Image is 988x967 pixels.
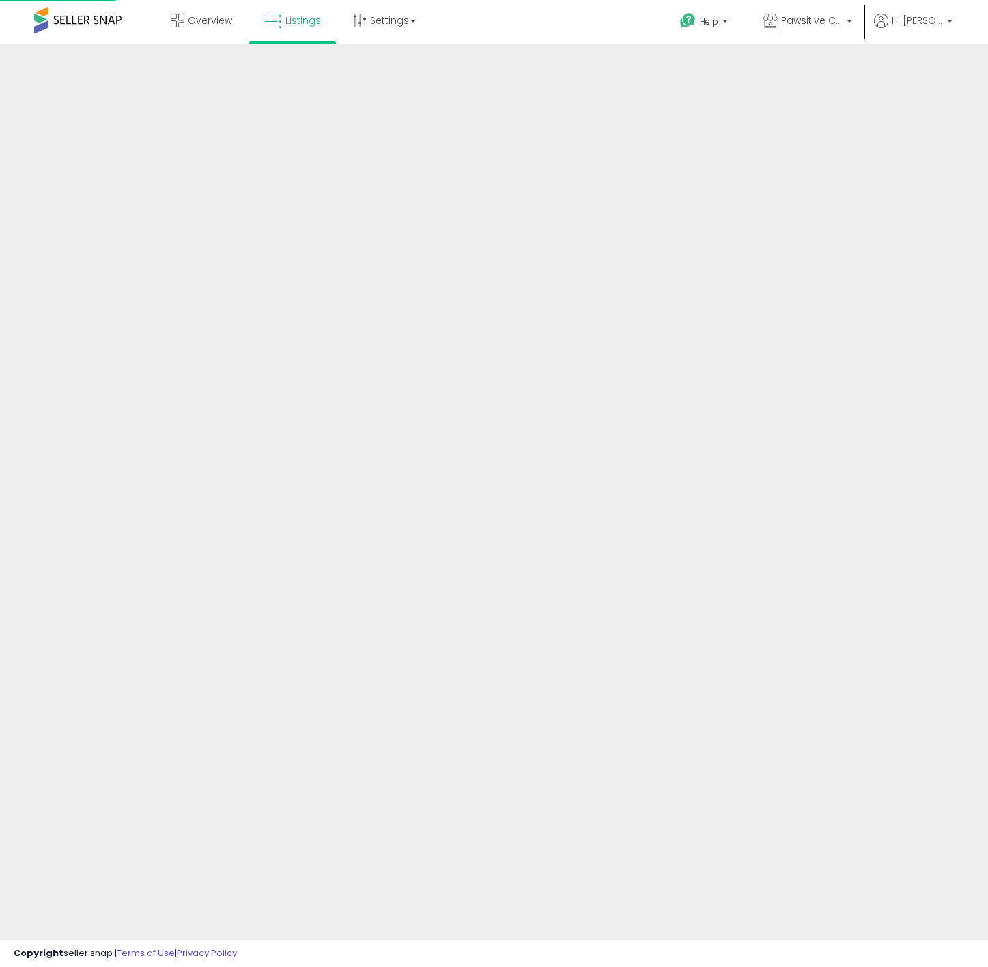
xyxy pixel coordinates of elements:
[285,14,321,27] span: Listings
[679,12,696,29] i: Get Help
[669,2,742,44] a: Help
[874,14,952,44] a: Hi [PERSON_NAME]
[892,14,943,27] span: Hi [PERSON_NAME]
[781,14,843,27] span: Pawsitive Catitude CA
[188,14,232,27] span: Overview
[700,16,718,27] span: Help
